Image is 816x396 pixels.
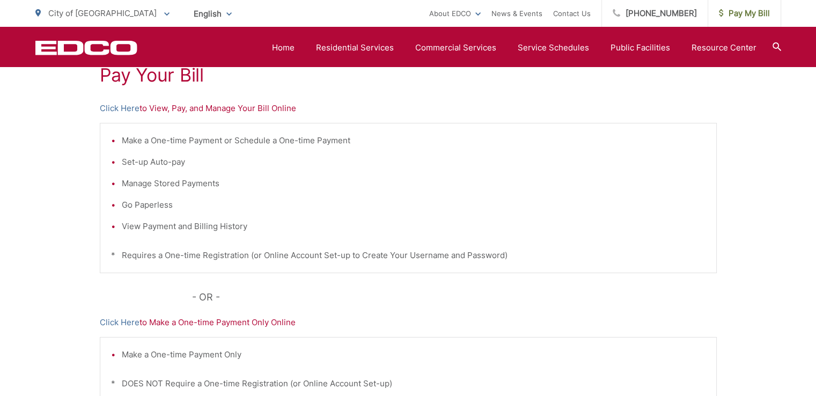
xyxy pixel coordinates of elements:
[122,348,705,361] li: Make a One-time Payment Only
[192,289,717,305] p: - OR -
[100,64,717,86] h1: Pay Your Bill
[719,7,770,20] span: Pay My Bill
[415,41,496,54] a: Commercial Services
[111,377,705,390] p: * DOES NOT Require a One-time Registration (or Online Account Set-up)
[35,40,137,55] a: EDCD logo. Return to the homepage.
[100,316,717,329] p: to Make a One-time Payment Only Online
[611,41,670,54] a: Public Facilities
[122,177,705,190] li: Manage Stored Payments
[122,156,705,168] li: Set-up Auto-pay
[122,220,705,233] li: View Payment and Billing History
[692,41,756,54] a: Resource Center
[272,41,295,54] a: Home
[186,4,240,23] span: English
[48,8,157,18] span: City of [GEOGRAPHIC_DATA]
[429,7,481,20] a: About EDCO
[100,316,139,329] a: Click Here
[111,249,705,262] p: * Requires a One-time Registration (or Online Account Set-up to Create Your Username and Password)
[518,41,589,54] a: Service Schedules
[316,41,394,54] a: Residential Services
[553,7,591,20] a: Contact Us
[122,199,705,211] li: Go Paperless
[491,7,542,20] a: News & Events
[100,102,717,115] p: to View, Pay, and Manage Your Bill Online
[100,102,139,115] a: Click Here
[122,134,705,147] li: Make a One-time Payment or Schedule a One-time Payment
